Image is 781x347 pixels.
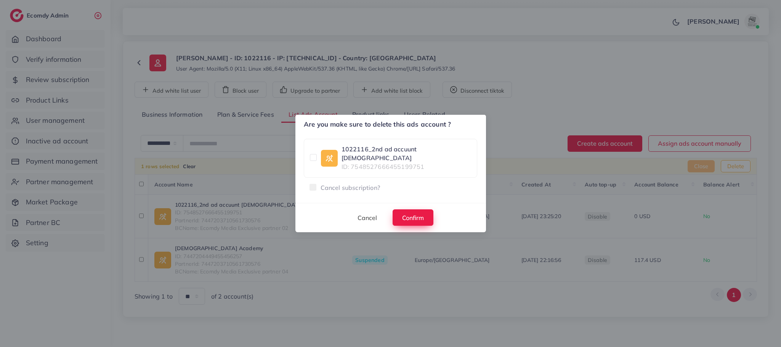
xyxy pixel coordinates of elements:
[402,214,424,222] span: Confirm
[304,120,451,129] h5: Are you make sure to delete this ads account ?
[393,209,433,226] button: Confirm
[348,209,386,226] button: Cancel
[321,150,338,167] img: ic-ad-info.7fc67b75.svg
[321,183,380,192] span: Cancel subscription?
[342,162,471,171] span: ID: 7548527666455199751
[342,145,471,162] a: 1022116_2nd ad accuunt [DEMOGRAPHIC_DATA]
